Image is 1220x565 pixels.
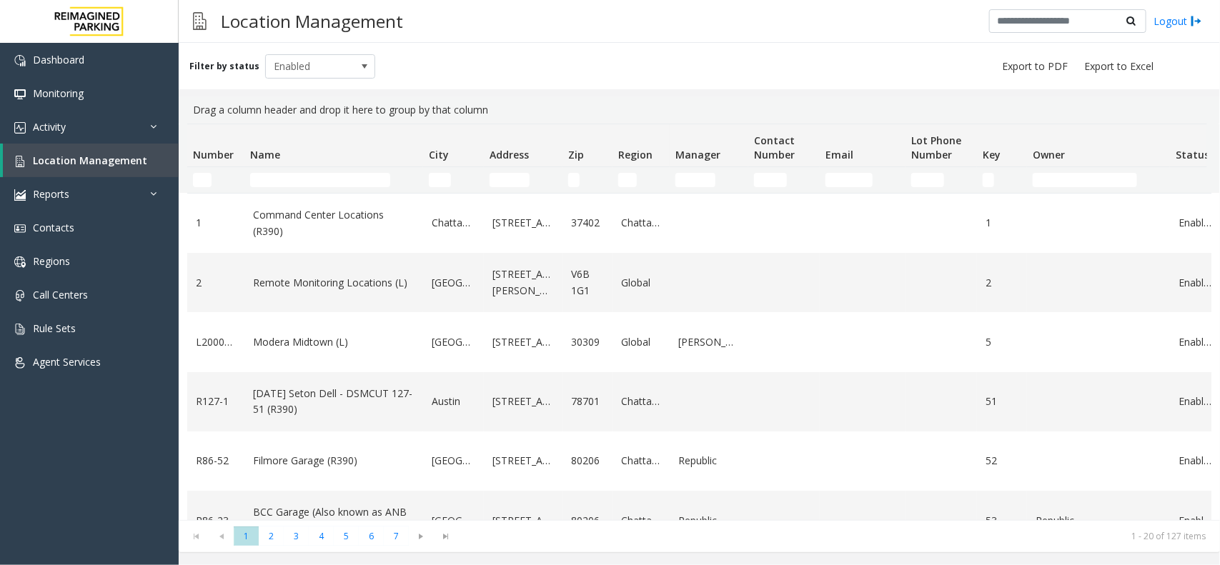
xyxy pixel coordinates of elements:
img: 'icon' [14,89,26,100]
span: Monitoring [33,86,84,100]
a: [STREET_ADDRESS][PERSON_NAME] [492,266,554,299]
a: 1 [196,215,236,231]
a: Chattanooga [621,215,661,231]
img: 'icon' [14,122,26,134]
a: V6B 1G1 [571,266,604,299]
a: Enabled [1179,453,1211,469]
span: Export to Excel [1084,59,1154,74]
span: Go to the next page [412,531,431,542]
a: Enabled [1179,513,1211,529]
span: Zip [568,148,584,161]
td: City Filter [423,167,484,193]
a: Global [621,275,661,291]
a: Republic [1036,513,1161,529]
span: Name [250,148,280,161]
span: Lot Phone Number [911,134,961,161]
h3: Location Management [214,4,410,39]
input: Email Filter [825,173,873,187]
a: Chattanooga [621,394,661,409]
span: Go to the next page [409,526,434,546]
a: Filmore Garage (R390) [253,453,415,469]
a: 51 [986,394,1018,409]
a: Modera Midtown (L) [253,334,415,350]
a: 37402 [571,215,604,231]
img: 'icon' [14,55,26,66]
a: 78701 [571,394,604,409]
img: 'icon' [14,189,26,201]
span: Page 3 [284,526,309,546]
td: Number Filter [187,167,244,193]
a: Austin [432,394,475,409]
a: 80206 [571,513,604,529]
a: Logout [1154,14,1202,29]
td: Key Filter [977,167,1027,193]
kendo-pager-info: 1 - 20 of 127 items [467,530,1206,542]
img: 'icon' [14,256,26,268]
a: R127-1 [196,394,236,409]
span: Page 1 [234,526,259,546]
a: 30309 [571,334,604,350]
a: L20000500 [196,334,236,350]
span: Agent Services [33,355,101,369]
a: R86-52 [196,453,236,469]
input: Lot Phone Number Filter [911,173,944,187]
span: Go to the last page [434,526,459,546]
a: BCC Garage (Also known as ANB Garage) (R390) [253,504,415,536]
a: R86-23 [196,513,236,529]
a: 1 [986,215,1018,231]
a: [STREET_ADDRESS] [492,394,554,409]
td: Zip Filter [562,167,613,193]
a: Global [621,334,661,350]
span: Contact Number [754,134,795,161]
span: Location Management [33,154,147,167]
a: [STREET_ADDRESS] [492,215,554,231]
a: [PERSON_NAME] [678,334,740,350]
span: City [429,148,449,161]
img: logout [1191,14,1202,29]
a: [STREET_ADDRESS] [492,334,554,350]
a: Republic [678,453,740,469]
span: Address [490,148,529,161]
a: [DATE] Seton Dell - DSMCUT 127-51 (R390) [253,386,415,418]
span: Region [618,148,653,161]
a: Remote Monitoring Locations (L) [253,275,415,291]
span: Export to PDF [1002,59,1068,74]
span: Go to the last page [437,531,456,542]
td: Name Filter [244,167,423,193]
span: Page 2 [259,526,284,546]
input: Number Filter [193,173,212,187]
img: 'icon' [14,156,26,167]
input: Name Filter [250,173,390,187]
span: Page 4 [309,526,334,546]
a: Command Center Locations (R390) [253,207,415,239]
a: [GEOGRAPHIC_DATA] [432,453,475,469]
td: Lot Phone Number Filter [906,167,977,193]
span: Rule Sets [33,321,76,335]
span: Enabled [266,55,353,78]
td: Manager Filter [670,167,748,193]
span: Email [825,148,853,161]
a: Chattanooga [621,513,661,529]
a: [GEOGRAPHIC_DATA] [432,275,475,291]
span: Dashboard [33,53,84,66]
a: Location Management [3,144,179,177]
input: Zip Filter [568,173,580,187]
input: Contact Number Filter [754,173,787,187]
a: [STREET_ADDRESS] [492,453,554,469]
button: Export to Excel [1078,56,1159,76]
img: pageIcon [193,4,207,39]
a: [STREET_ADDRESS] [492,513,554,529]
input: Address Filter [490,173,530,187]
input: Region Filter [618,173,637,187]
button: Export to PDF [996,56,1073,76]
span: Manager [675,148,720,161]
a: Republic [678,513,740,529]
span: Activity [33,120,66,134]
a: [GEOGRAPHIC_DATA] [432,334,475,350]
a: Enabled [1179,334,1211,350]
span: Page 5 [334,526,359,546]
span: Contacts [33,221,74,234]
input: Owner Filter [1033,173,1137,187]
a: Chattanooga [621,453,661,469]
a: Enabled [1179,394,1211,409]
